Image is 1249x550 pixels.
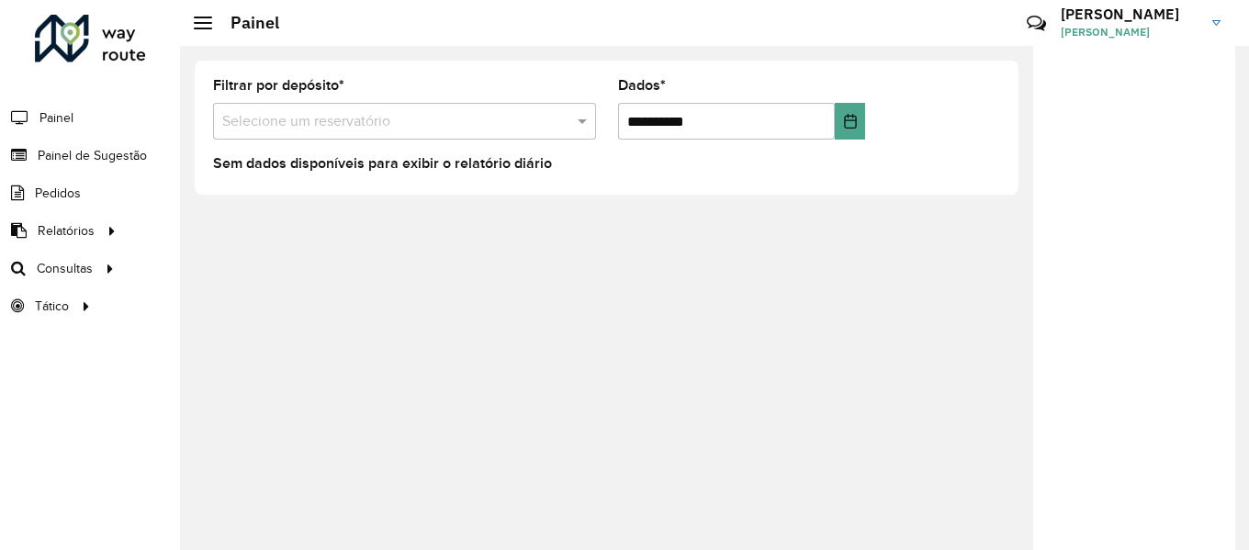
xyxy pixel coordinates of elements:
font: Painel de Sugestão [38,149,147,163]
font: Relatórios [38,224,95,238]
font: Sem dados disponíveis para exibir o relatório diário [213,155,552,171]
font: Painel [231,12,279,33]
font: [PERSON_NAME] [1061,25,1150,39]
a: Contato Rápido [1017,4,1056,43]
font: Filtrar por depósito [213,77,339,93]
font: Painel [39,111,73,125]
font: [PERSON_NAME] [1061,5,1179,23]
font: Dados [618,77,660,93]
button: Escolha a data [835,103,865,140]
font: Consultas [37,262,93,275]
font: Pedidos [35,186,81,200]
font: Tático [35,299,69,313]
